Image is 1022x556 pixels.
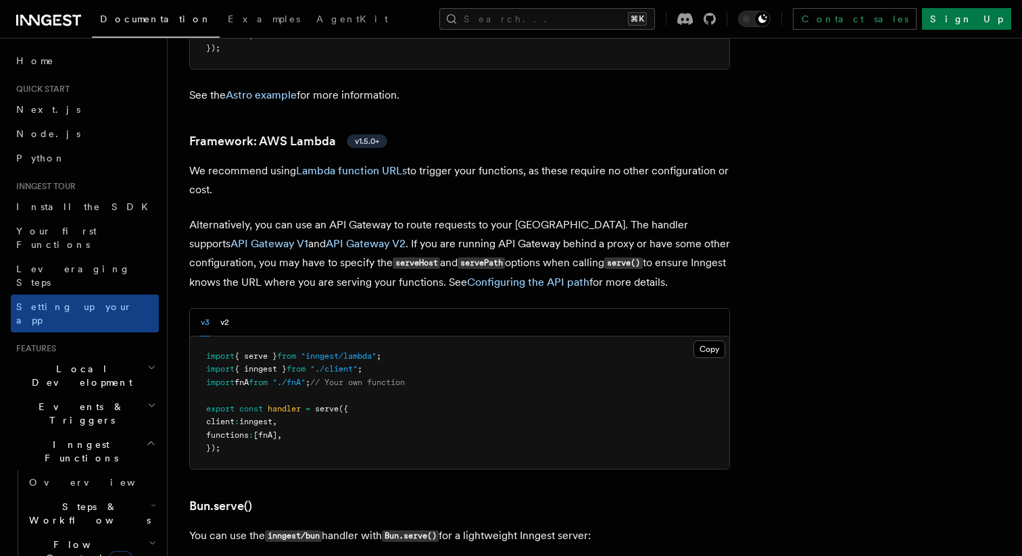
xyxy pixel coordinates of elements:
span: from [287,364,306,374]
p: We recommend using to trigger your functions, as these require no other configuration or cost. [189,161,730,199]
span: [fnA] [253,430,277,440]
span: Node.js [16,128,80,139]
span: inngest [239,417,272,426]
span: { inngest } [235,364,287,374]
a: AgentKit [308,4,396,36]
p: See the for more information. [189,86,730,105]
button: Steps & Workflows [24,495,159,532]
span: Features [11,343,56,354]
a: Configuring the API path [467,276,589,288]
code: serveHost [393,257,440,269]
span: : [235,417,239,426]
span: }); [206,443,220,453]
button: Search...⌘K [439,8,655,30]
a: Your first Functions [11,219,159,257]
span: Examples [228,14,300,24]
span: Next.js [16,104,80,115]
a: Install the SDK [11,195,159,219]
span: from [249,378,268,387]
span: Overview [29,477,168,488]
span: , [249,30,253,40]
code: servePath [458,257,505,269]
span: import [206,378,235,387]
span: fnA [235,378,249,387]
span: ; [376,351,381,361]
span: Python [16,153,66,163]
span: functions [206,30,249,40]
span: Inngest Functions [11,438,146,465]
a: Contact sales [793,8,917,30]
button: Inngest Functions [11,432,159,470]
p: Alternatively, you can use an API Gateway to route requests to your [GEOGRAPHIC_DATA]. The handle... [189,216,730,292]
button: v3 [201,309,210,336]
code: serve() [604,257,642,269]
span: Leveraging Steps [16,263,130,288]
a: Home [11,49,159,73]
span: from [277,351,296,361]
span: export [206,404,235,413]
a: Bun.serve() [189,497,252,515]
a: Node.js [11,122,159,146]
code: inngest/bun [265,530,322,542]
span: , [277,430,282,440]
a: Documentation [92,4,220,38]
a: API Gateway V2 [326,237,406,250]
span: Events & Triggers [11,400,147,427]
button: Toggle dark mode [738,11,771,27]
button: Copy [693,340,725,358]
span: , [272,417,277,426]
span: AgentKit [316,14,388,24]
span: serve [315,404,339,413]
a: Overview [24,470,159,495]
span: "./fnA" [272,378,306,387]
span: Local Development [11,362,147,389]
a: Sign Up [922,8,1011,30]
span: ; [306,378,310,387]
span: "./client" [310,364,358,374]
span: functions [206,430,249,440]
span: = [306,404,310,413]
span: "inngest/lambda" [301,351,376,361]
span: { serve } [235,351,277,361]
a: API Gateway V1 [230,237,308,250]
span: ; [358,364,362,374]
kbd: ⌘K [628,12,647,26]
span: Steps & Workflows [24,500,151,527]
span: client [206,417,235,426]
button: v2 [220,309,229,336]
p: You can use the handler with for a lightweight Inngest server: [189,526,730,546]
span: Your first Functions [16,226,97,250]
span: Inngest tour [11,181,76,192]
a: Astro example [226,89,297,101]
button: Events & Triggers [11,395,159,432]
a: Next.js [11,97,159,122]
span: // Your own function [310,378,405,387]
span: const [239,404,263,413]
a: Leveraging Steps [11,257,159,295]
span: Quick start [11,84,70,95]
span: v1.5.0+ [355,136,379,147]
a: Examples [220,4,308,36]
span: handler [268,404,301,413]
span: : [249,430,253,440]
span: import [206,364,235,374]
button: Local Development [11,357,159,395]
a: Lambda function URLs [296,164,407,177]
span: Install the SDK [16,201,156,212]
a: Setting up your app [11,295,159,332]
span: Home [16,54,54,68]
span: ({ [339,404,348,413]
code: Bun.serve() [382,530,439,542]
span: }); [206,43,220,53]
span: import [206,351,235,361]
a: Framework: AWS Lambdav1.5.0+ [189,132,387,151]
span: Documentation [100,14,212,24]
span: Setting up your app [16,301,132,326]
a: Python [11,146,159,170]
